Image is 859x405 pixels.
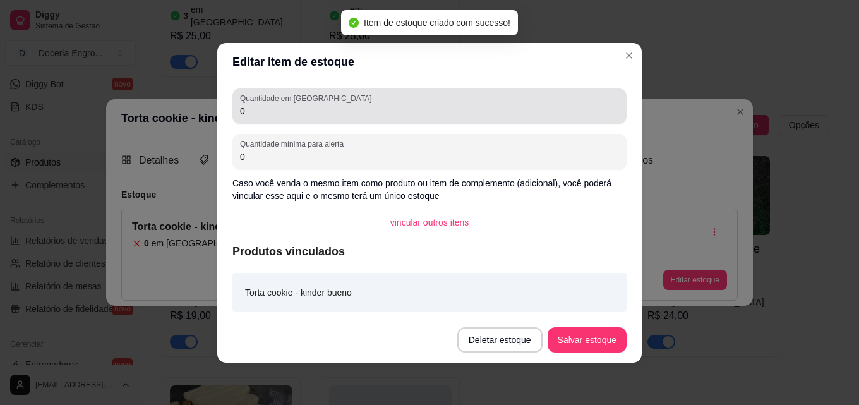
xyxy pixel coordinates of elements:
[240,93,376,104] label: Quantidade em [GEOGRAPHIC_DATA]
[240,150,619,163] input: Quantidade mínima para alerta
[364,18,510,28] span: Item de estoque criado com sucesso!
[232,177,627,202] p: Caso você venda o mesmo item como produto ou item de complemento (adicional), você poderá vincula...
[457,327,543,353] button: Deletar estoque
[548,327,627,353] button: Salvar estoque
[240,138,348,149] label: Quantidade mínima para alerta
[619,45,639,66] button: Close
[380,210,479,235] button: vincular outros itens
[240,105,619,118] input: Quantidade em estoque
[245,286,352,299] article: Torta cookie - kinder bueno
[217,43,642,81] header: Editar item de estoque
[232,243,627,260] article: Produtos vinculados
[349,18,359,28] span: check-circle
